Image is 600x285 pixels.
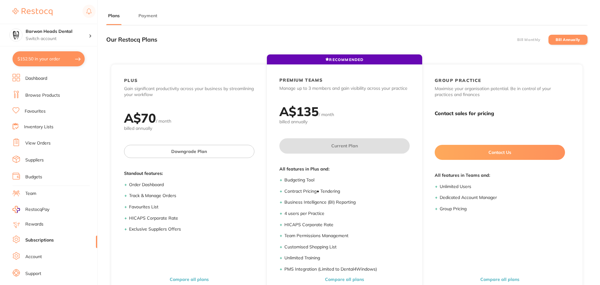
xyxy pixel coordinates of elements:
a: Subscriptions [25,237,54,243]
span: billed annually [124,125,254,132]
button: Compare all plans [478,277,521,282]
a: Browse Products [25,92,60,99]
li: Track & Manage Orders [129,193,254,199]
span: Standout features: [124,170,254,177]
h2: PREMIUM TEAMS [279,77,322,83]
button: Compare all plans [168,277,211,282]
li: Group Pricing [440,206,565,212]
h2: A$ 135 [279,104,319,119]
button: Contact Us [435,145,565,160]
a: Suppliers [25,157,44,163]
li: Contract Pricing ● Tendering [284,188,410,195]
li: PMS Integration (Limited to Dental4Windows) [284,266,410,272]
span: All features in Plus and: [279,166,410,172]
span: RestocqPay [25,206,49,213]
h2: PLUS [124,78,138,83]
p: Manage up to 3 members and gain visibility across your practice [279,85,410,92]
li: Unlimited Users [440,184,565,190]
li: Team Permissions Management [284,233,410,239]
img: Barwon Heads Dental [10,29,22,41]
h3: Our Restocq Plans [106,36,157,43]
button: Plans [106,13,122,19]
li: Favourites List [129,204,254,210]
a: Dashboard [25,75,47,82]
a: Favourites [25,108,46,115]
button: Current Plan [279,138,410,153]
li: Dedicated Account Manager [440,195,565,201]
a: RestocqPay [12,206,49,213]
a: Rewards [25,221,43,227]
li: Customised Shopping List [284,244,410,250]
a: View Orders [25,140,51,146]
h4: Barwon Heads Dental [26,28,89,35]
button: Compare all plans [323,277,366,282]
button: Downgrade Plan [124,145,254,158]
li: Budgeting Tool [284,177,410,183]
li: Unlimited Training [284,255,410,261]
span: All features in Teams and: [435,172,565,179]
label: Bill Monthly [517,38,540,42]
li: HICAPS Corporate Rate [129,215,254,221]
a: Inventory Lists [24,124,53,130]
button: $152.50 in your order [12,51,85,66]
a: Account [25,254,42,260]
h3: Contact sales for pricing [435,110,565,116]
li: HICAPS Corporate Rate [284,222,410,228]
img: RestocqPay [12,206,20,213]
span: / month [319,112,334,117]
a: Restocq Logo [12,5,52,19]
p: Maximise your organisation potential. Be in control of your practices and finances [435,86,565,98]
a: Team [25,191,36,197]
h2: A$ 70 [124,110,156,126]
a: Support [25,271,41,277]
li: Business Intelligence (BI) Reporting [284,199,410,206]
a: Budgets [25,174,42,180]
li: 4 users per Practice [284,211,410,217]
button: Payment [137,13,159,19]
li: Order Dashboard [129,182,254,188]
p: Gain significant productivity across your business by streamlining your workflow [124,86,254,98]
img: Restocq Logo [12,8,52,16]
span: RECOMMENDED [325,57,363,62]
span: billed annually [279,119,410,125]
p: Switch account [26,36,89,42]
li: Exclusive Suppliers Offers [129,226,254,232]
h2: GROUP PRACTICE [435,78,481,83]
span: / month [156,118,171,124]
label: Bill Annually [556,38,580,42]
